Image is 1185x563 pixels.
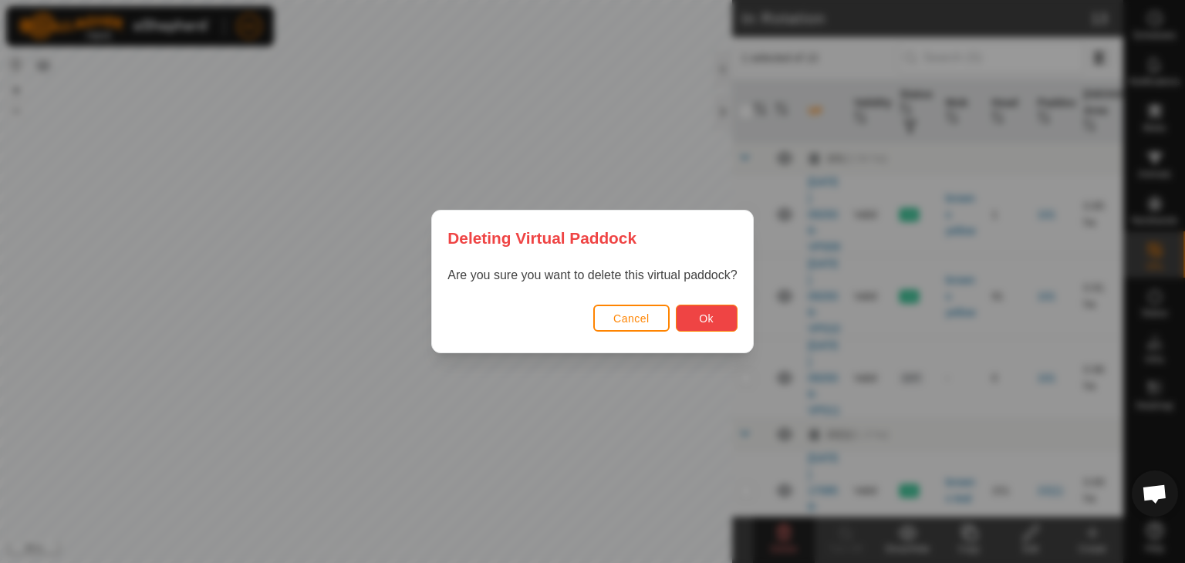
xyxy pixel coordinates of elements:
button: Ok [676,305,738,332]
button: Cancel [593,305,670,332]
span: Deleting Virtual Paddock [447,226,636,250]
span: Ok [699,312,714,325]
p: Are you sure you want to delete this virtual paddock? [447,266,737,285]
a: Open chat [1132,470,1178,517]
span: Cancel [613,312,650,325]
